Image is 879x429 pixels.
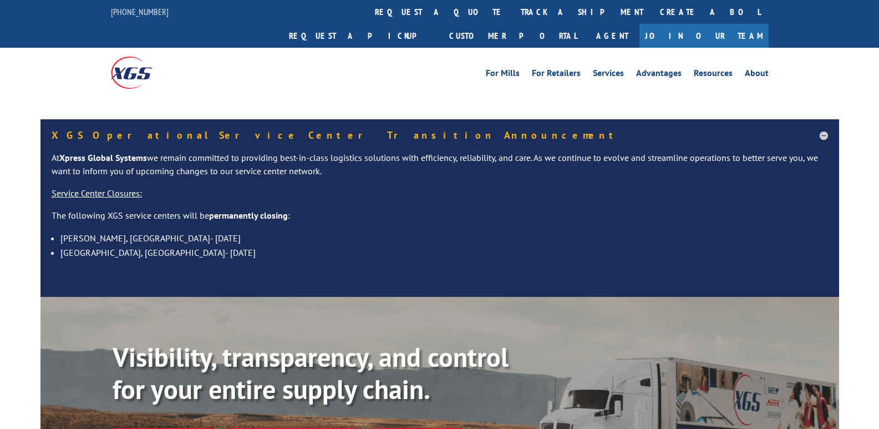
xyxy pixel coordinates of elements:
p: The following XGS service centers will be : [52,209,828,231]
a: Agent [585,24,639,48]
u: Service Center Closures: [52,188,142,199]
strong: Xpress Global Systems [59,152,147,163]
a: Advantages [636,69,682,81]
a: For Mills [486,69,520,81]
b: Visibility, transparency, and control for your entire supply chain. [113,340,509,406]
p: At we remain committed to providing best-in-class logistics solutions with efficiency, reliabilit... [52,152,828,187]
a: Services [593,69,624,81]
a: Resources [694,69,733,81]
li: [GEOGRAPHIC_DATA], [GEOGRAPHIC_DATA]- [DATE] [60,245,828,260]
a: Request a pickup [281,24,441,48]
strong: permanently closing [209,210,288,221]
a: Join Our Team [639,24,769,48]
a: About [745,69,769,81]
li: [PERSON_NAME], [GEOGRAPHIC_DATA]- [DATE] [60,231,828,245]
h5: XGS Operational Service Center Transition Announcement [52,130,828,140]
a: Customer Portal [441,24,585,48]
a: [PHONE_NUMBER] [111,6,169,17]
a: For Retailers [532,69,581,81]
